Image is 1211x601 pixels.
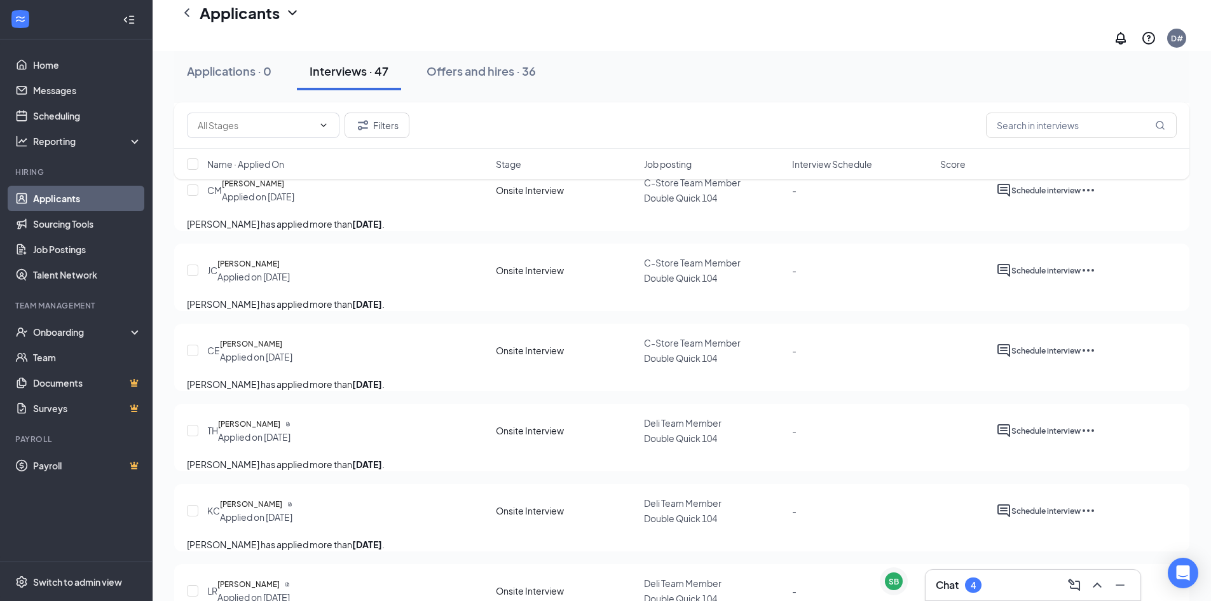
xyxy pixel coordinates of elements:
[1081,503,1096,518] svg: Ellipses
[218,431,291,443] div: Applied on [DATE]
[33,78,142,103] a: Messages
[187,377,1177,391] p: [PERSON_NAME] has applied more than .
[207,264,217,277] div: JC
[33,135,142,148] div: Reporting
[207,158,284,170] span: Name · Applied On
[644,158,692,170] span: Job posting
[33,211,142,237] a: Sourcing Tools
[33,576,122,588] div: Switch to admin view
[33,103,142,128] a: Scheduling
[1081,343,1096,358] svg: Ellipses
[352,298,382,310] b: [DATE]
[496,504,564,517] div: Onsite Interview
[15,300,139,311] div: Team Management
[14,13,27,25] svg: WorkstreamLogo
[179,5,195,20] svg: ChevronLeft
[15,167,139,177] div: Hiring
[187,457,1177,471] p: [PERSON_NAME] has applied more than .
[1011,503,1081,518] button: Schedule interview
[33,370,142,396] a: DocumentsCrown
[644,337,741,349] span: C-Store Team Member
[644,257,741,268] span: C-Store Team Member
[644,191,784,204] p: Double Quick 104
[345,113,409,138] button: Filter Filters
[222,190,294,203] div: Applied on [DATE]
[318,120,329,130] svg: ChevronDown
[33,326,131,338] div: Onboarding
[33,396,142,421] a: SurveysCrown
[792,265,797,276] span: -
[217,578,280,591] h5: [PERSON_NAME]
[123,13,135,26] svg: Collapse
[15,576,28,588] svg: Settings
[1168,558,1198,588] div: Open Intercom Messenger
[792,505,797,516] span: -
[285,422,291,427] svg: Document
[1011,343,1081,358] button: Schedule interview
[427,63,536,79] div: Offers and hires · 36
[496,158,521,170] span: Stage
[207,344,220,357] div: CE
[986,113,1177,138] input: Search in interviews
[1011,506,1081,516] span: Schedule interview
[33,237,142,262] a: Job Postings
[644,432,784,445] p: Double Quick 104
[310,63,388,79] div: Interviews · 47
[1011,426,1081,436] span: Schedule interview
[33,52,142,78] a: Home
[644,497,722,509] span: Deli Team Member
[1087,575,1107,595] button: ChevronUp
[792,585,797,597] span: -
[792,158,872,170] span: Interview Schedule
[220,350,292,363] div: Applied on [DATE]
[15,326,28,338] svg: UserCheck
[644,352,784,364] p: Double Quick 104
[352,539,382,550] b: [DATE]
[1011,423,1081,438] button: Schedule interview
[218,418,280,431] h5: [PERSON_NAME]
[217,258,280,270] h5: [PERSON_NAME]
[1171,33,1183,44] div: D#
[644,417,722,429] span: Deli Team Member
[971,580,976,591] div: 4
[1155,120,1165,130] svg: MagnifyingGlass
[187,63,271,79] div: Applications · 0
[285,582,290,587] svg: Document
[285,5,300,20] svg: ChevronDown
[936,578,959,592] h3: Chat
[33,262,142,287] a: Talent Network
[187,537,1177,551] p: [PERSON_NAME] has applied more than .
[1064,575,1084,595] button: ComposeMessage
[1011,346,1081,356] span: Schedule interview
[352,218,382,230] b: [DATE]
[207,424,218,437] div: TH
[220,511,292,523] div: Applied on [DATE]
[644,577,722,589] span: Deli Team Member
[792,425,797,436] span: -
[1011,263,1081,278] button: Schedule interview
[1141,31,1156,46] svg: QuestionInfo
[33,186,142,211] a: Applicants
[198,118,313,132] input: All Stages
[496,584,564,597] div: Onsite Interview
[792,345,797,356] span: -
[207,504,220,517] div: KC
[355,118,371,133] svg: Filter
[220,338,282,350] h5: [PERSON_NAME]
[644,272,784,284] p: Double Quick 104
[33,453,142,478] a: PayrollCrown
[996,343,1011,358] svg: ActiveChat
[187,297,1177,311] p: [PERSON_NAME] has applied more than .
[996,423,1011,438] svg: ActiveChat
[207,584,217,597] div: LR
[15,135,28,148] svg: Analysis
[1081,263,1096,278] svg: Ellipses
[352,459,382,470] b: [DATE]
[187,217,1177,231] p: [PERSON_NAME] has applied more than .
[1113,31,1128,46] svg: Notifications
[889,576,899,587] div: SB
[15,434,139,445] div: Payroll
[1110,575,1130,595] button: Minimize
[33,345,142,370] a: Team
